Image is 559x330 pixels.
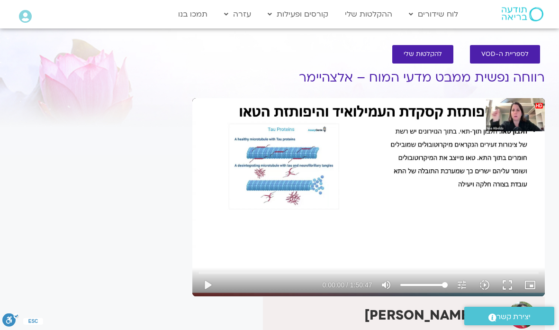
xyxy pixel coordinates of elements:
[404,5,463,23] a: לוח שידורים
[340,5,397,23] a: ההקלטות שלי
[464,307,554,325] a: יצירת קשר
[481,51,529,58] span: לספריית ה-VOD
[502,7,543,21] img: תודעה בריאה
[173,5,212,23] a: תמכו בנו
[496,311,531,323] span: יצירת קשר
[263,5,333,23] a: קורסים ופעילות
[404,51,442,58] span: להקלטות שלי
[219,5,256,23] a: עזרה
[192,71,545,85] h1: רווחה נפשית ממבט מדעי המוח – אלצהיימר
[470,45,540,64] a: לספריית ה-VOD
[392,45,453,64] a: להקלטות שלי
[364,306,501,324] strong: ד"ר [PERSON_NAME]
